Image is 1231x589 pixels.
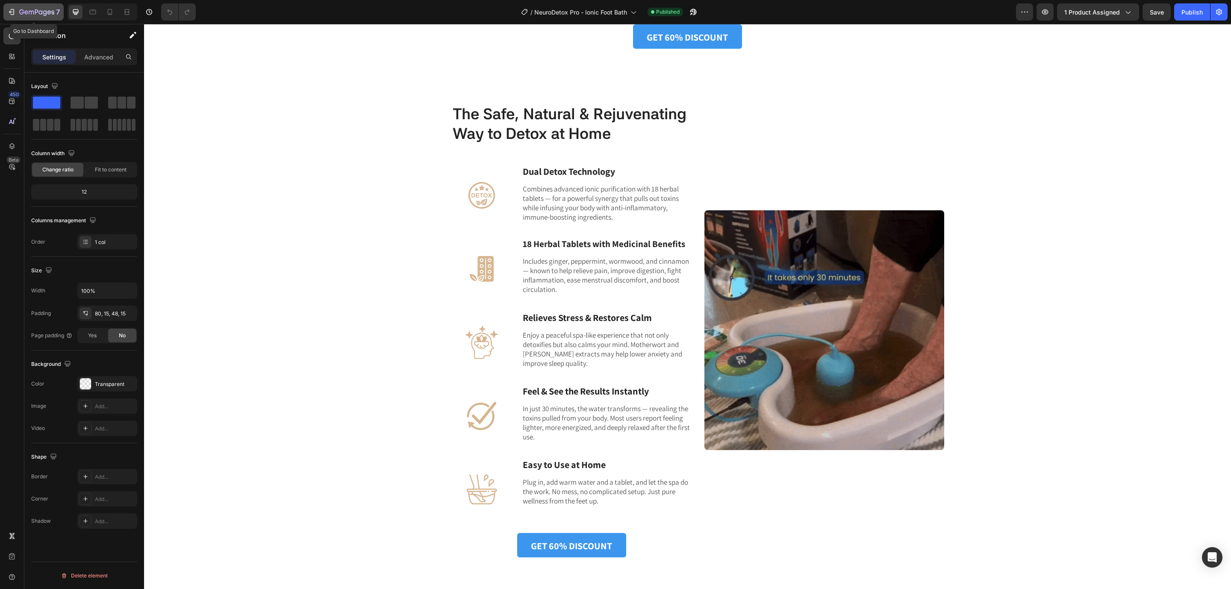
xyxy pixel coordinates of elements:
[31,287,45,294] div: Width
[95,518,135,525] div: Add...
[95,166,127,174] span: Fit to content
[31,473,48,480] div: Border
[56,7,60,17] p: 7
[530,8,533,17] span: /
[95,403,135,410] div: Add...
[31,359,73,370] div: Background
[8,91,21,98] div: 450
[61,571,108,581] div: Delete element
[31,265,54,277] div: Size
[379,435,462,447] strong: Easy to Use at Home
[31,215,98,227] div: Columns management
[308,289,368,348] img: gempages_498748544581108509-295103c7-4f06-4555-bb19-6ea142fb4c08.webp
[95,473,135,481] div: Add...
[31,380,44,388] div: Color
[1174,3,1210,21] button: Publish
[387,516,468,528] strong: GET 60% DISCOUNT
[379,160,547,198] p: Combines advanced ionic purification with 18 herbal tablets — for a powerful synergy that pulls o...
[656,8,680,16] span: Published
[95,239,135,246] div: 1 col
[31,451,59,463] div: Shape
[308,215,368,275] img: gempages_498748544581108509-3c1ea4a3-ef98-4fb5-b226-c2fb7287eed8.webp
[31,238,45,246] div: Order
[534,8,627,17] span: NeuroDetox Pro - Ionic Foot Bath
[379,380,547,418] p: In just 30 minutes, the water transforms — revealing the toxins pulled from your body. Most users...
[3,3,64,21] button: 7
[1181,8,1203,17] div: Publish
[373,509,482,533] a: GET 60% DISCOUNT
[95,495,135,503] div: Add...
[31,148,77,159] div: Column width
[308,80,548,121] h2: The Safe, Natural & Rejuvenating Way to Detox at Home
[95,380,135,388] div: Transparent
[31,309,51,317] div: Padding
[379,361,505,373] strong: Feel & See the Results Instantly
[31,332,73,339] div: Page padding
[42,53,66,62] p: Settings
[31,402,46,410] div: Image
[88,332,97,339] span: Yes
[33,186,135,198] div: 12
[31,81,60,92] div: Layout
[1057,3,1139,21] button: 1 product assigned
[379,214,541,226] span: 18 Herbal Tablets with Medicinal Benefits
[1202,547,1222,568] div: Open Intercom Messenger
[379,288,508,300] strong: Relieves Stress & Restores Calm
[144,24,1231,589] iframe: Design area
[31,569,137,583] button: Delete element
[379,306,547,344] p: Enjoy a peaceful spa-like experience that not only detoxifies but also calms your mind. Motherwor...
[1143,3,1171,21] button: Save
[560,186,800,426] img: gempages_498748544581108509-f7375c4d-f967-4b10-88ee-a847cd7beba7.webp
[95,310,135,318] div: 80, 15, 48, 15
[6,156,21,163] div: Beta
[308,436,368,495] img: gempages_498748544581108509-a2a6adda-4ae7-4588-9587-d3e441be3c5e.webp
[78,283,137,298] input: Auto
[379,233,547,270] p: Includes ginger, peppermint, wormwood, and cinnamon — known to help relieve pain, improve digesti...
[379,141,471,153] strong: Dual Detox Technology
[31,424,45,432] div: Video
[42,166,74,174] span: Change ratio
[41,30,112,41] p: Section
[84,53,113,62] p: Advanced
[31,517,51,525] div: Shadow
[1150,9,1164,16] span: Save
[379,454,547,482] p: Plug in, add warm water and a tablet, and let the spa do the work. No mess, no complicated setup....
[1064,8,1120,17] span: 1 product assigned
[308,362,368,422] img: gempages_498748544581108509-cc74da75-f3ce-4b7e-bb0c-eb3d7638dd51.webp
[119,332,126,339] span: No
[95,425,135,433] div: Add...
[308,141,368,201] img: gempages_498748544581108509-05364a89-1062-4c05-9705-05dca2723912.webp
[161,3,196,21] div: Undo/Redo
[31,495,48,503] div: Corner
